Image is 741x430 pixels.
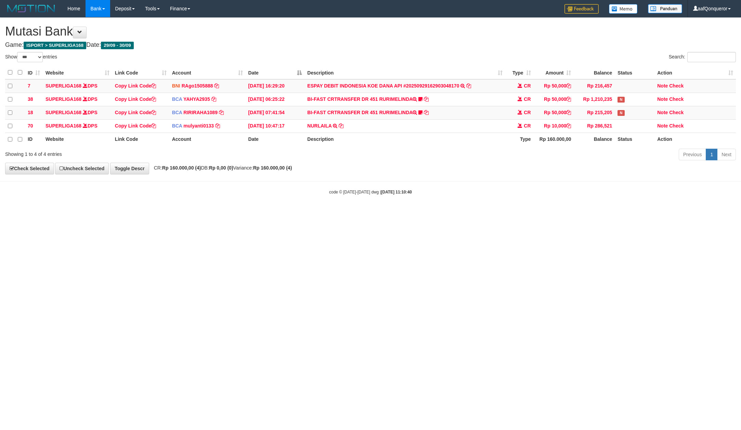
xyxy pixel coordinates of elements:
[304,106,505,119] td: BI-FAST CRTRANSFER DR 451 RURIMELINDA
[246,119,305,133] td: [DATE] 10:47:17
[654,133,736,146] th: Action
[209,165,233,171] strong: Rp 0,00 (0)
[669,83,684,89] a: Check
[304,66,505,79] th: Description: activate to sort column ascending
[55,163,109,174] a: Uncheck Selected
[215,123,220,129] a: Copy mulyanti0133 to clipboard
[172,96,182,102] span: BCA
[534,79,574,93] td: Rp 50,000
[717,149,736,160] a: Next
[253,165,292,171] strong: Rp 160.000,00 (4)
[687,52,736,62] input: Search:
[617,97,624,103] span: Has Note
[706,149,717,160] a: 1
[574,66,615,79] th: Balance
[5,52,57,62] label: Show entries
[566,123,571,129] a: Copy Rp 10,000 to clipboard
[566,83,571,89] a: Copy Rp 50,000 to clipboard
[28,123,33,129] span: 70
[183,96,210,102] a: YAHYA2935
[112,133,169,146] th: Link Code
[524,110,531,115] span: CR
[17,52,43,62] select: Showentries
[574,106,615,119] td: Rp 215,205
[246,106,305,119] td: [DATE] 07:41:54
[657,96,668,102] a: Note
[25,133,43,146] th: ID
[45,110,81,115] a: SUPERLIGA168
[43,93,112,106] td: DPS
[669,96,684,102] a: Check
[182,83,213,89] a: RAgo1505888
[45,83,81,89] a: SUPERLIGA168
[524,96,531,102] span: CR
[246,66,305,79] th: Date: activate to sort column descending
[339,123,343,129] a: Copy NURLAILA to clipboard
[25,66,43,79] th: ID: activate to sort column ascending
[424,110,429,115] a: Copy BI-FAST CRTRANSFER DR 451 RURIMELINDA to clipboard
[505,66,534,79] th: Type: activate to sort column ascending
[151,165,292,171] span: CR: DB: Variance:
[172,83,180,89] span: BNI
[5,148,304,158] div: Showing 1 to 4 of 4 entries
[505,133,534,146] th: Type
[381,190,412,194] strong: [DATE] 11:10:40
[28,110,33,115] span: 18
[566,96,571,102] a: Copy Rp 50,000 to clipboard
[169,66,246,79] th: Account: activate to sort column ascending
[679,149,706,160] a: Previous
[5,3,57,14] img: MOTION_logo.png
[5,42,736,49] h4: Game: Date:
[214,83,219,89] a: Copy RAgo1505888 to clipboard
[24,42,86,49] span: ISPORT > SUPERLIGA168
[657,123,668,129] a: Note
[115,110,156,115] a: Copy Link Code
[28,96,33,102] span: 38
[669,52,736,62] label: Search:
[534,106,574,119] td: Rp 50,000
[669,110,684,115] a: Check
[45,96,81,102] a: SUPERLIGA168
[615,133,654,146] th: Status
[304,93,505,106] td: BI-FAST CRTRANSFER DR 451 RURIMELINDA
[574,119,615,133] td: Rp 286,521
[524,83,531,89] span: CR
[329,190,412,194] small: code © [DATE]-[DATE] dwg |
[654,66,736,79] th: Action: activate to sort column ascending
[574,79,615,93] td: Rp 216,457
[43,133,112,146] th: Website
[534,66,574,79] th: Amount: activate to sort column ascending
[5,163,54,174] a: Check Selected
[609,4,638,14] img: Button%20Memo.svg
[45,123,81,129] a: SUPERLIGA168
[617,110,624,116] span: Has Note
[564,4,599,14] img: Feedback.jpg
[162,165,201,171] strong: Rp 160.000,00 (4)
[648,4,682,13] img: panduan.png
[112,66,169,79] th: Link Code: activate to sort column ascending
[115,83,156,89] a: Copy Link Code
[615,66,654,79] th: Status
[534,133,574,146] th: Rp 160.000,00
[424,96,429,102] a: Copy BI-FAST CRTRANSFER DR 451 RURIMELINDA to clipboard
[169,133,246,146] th: Account
[5,25,736,38] h1: Mutasi Bank
[304,133,505,146] th: Description
[211,96,216,102] a: Copy YAHYA2935 to clipboard
[172,123,182,129] span: BCA
[246,93,305,106] td: [DATE] 06:25:22
[534,93,574,106] td: Rp 50,000
[524,123,531,129] span: CR
[466,83,471,89] a: Copy ESPAY DEBIT INDONESIA KOE DANA API #20250929162903048170 to clipboard
[657,110,668,115] a: Note
[115,96,156,102] a: Copy Link Code
[101,42,134,49] span: 29/09 - 30/09
[566,110,571,115] a: Copy Rp 50,000 to clipboard
[534,119,574,133] td: Rp 10,000
[657,83,668,89] a: Note
[43,66,112,79] th: Website: activate to sort column ascending
[307,83,459,89] a: ESPAY DEBIT INDONESIA KOE DANA API #20250929162903048170
[115,123,156,129] a: Copy Link Code
[246,79,305,93] td: [DATE] 16:29:20
[172,110,182,115] span: BCA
